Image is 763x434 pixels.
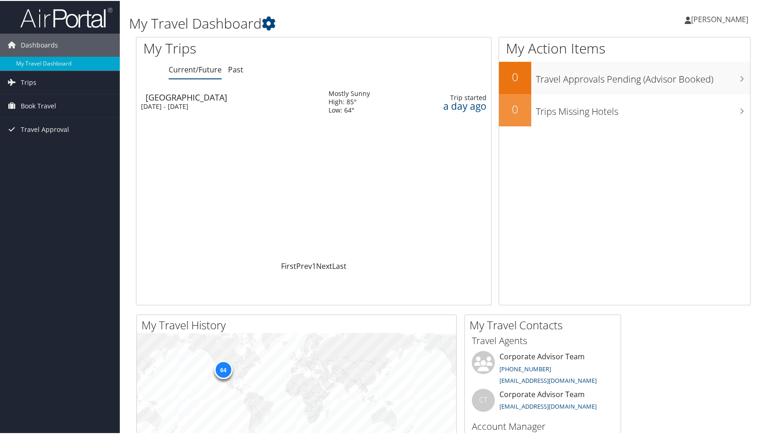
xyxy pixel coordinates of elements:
[141,316,456,332] h2: My Travel History
[467,350,618,388] li: Corporate Advisor Team
[472,388,495,411] div: CT
[281,260,296,270] a: First
[685,5,757,32] a: [PERSON_NAME]
[21,94,56,117] span: Book Travel
[316,260,332,270] a: Next
[214,360,232,378] div: 64
[499,68,531,84] h2: 0
[329,105,370,113] div: Low: 64°
[499,401,597,410] a: [EMAIL_ADDRESS][DOMAIN_NAME]
[417,101,487,109] div: a day ago
[499,38,750,57] h1: My Action Items
[143,38,336,57] h1: My Trips
[129,13,548,32] h1: My Travel Dashboard
[499,364,551,372] a: [PHONE_NUMBER]
[536,100,750,117] h3: Trips Missing Hotels
[329,97,370,105] div: High: 85°
[691,13,748,24] span: [PERSON_NAME]
[296,260,312,270] a: Prev
[329,89,370,97] div: Mostly Sunny
[228,64,243,74] a: Past
[312,260,316,270] a: 1
[146,92,319,101] div: [GEOGRAPHIC_DATA]
[499,375,597,384] a: [EMAIL_ADDRESS][DOMAIN_NAME]
[467,388,618,418] li: Corporate Advisor Team
[499,93,750,125] a: 0Trips Missing Hotels
[169,64,222,74] a: Current/Future
[21,33,58,56] span: Dashboards
[499,61,750,93] a: 0Travel Approvals Pending (Advisor Booked)
[332,260,346,270] a: Last
[499,101,531,116] h2: 0
[536,67,750,85] h3: Travel Approvals Pending (Advisor Booked)
[141,101,315,110] div: [DATE] - [DATE]
[472,419,614,432] h3: Account Manager
[470,316,621,332] h2: My Travel Contacts
[20,6,112,28] img: airportal-logo.png
[417,93,487,101] div: Trip started
[472,333,614,346] h3: Travel Agents
[21,70,36,93] span: Trips
[21,117,69,140] span: Travel Approval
